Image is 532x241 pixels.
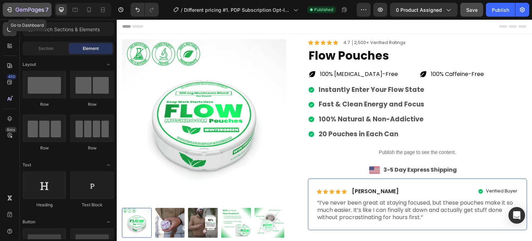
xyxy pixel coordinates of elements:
span: Text [23,162,31,168]
div: Open Intercom Messenger [508,207,525,224]
span: Toggle open [103,59,114,70]
div: Beta [5,127,17,132]
span: Section [38,45,53,52]
div: 450 [7,74,17,79]
button: Publish [486,3,515,17]
strong: 20 Pouches in Each Can [202,110,282,119]
div: Row [70,101,114,107]
span: Button [23,219,35,225]
div: Row [70,145,114,151]
span: Save [466,7,478,13]
span: Toggle open [103,160,114,171]
button: 0 product assigned [390,3,458,17]
div: Undo/Redo [131,3,159,17]
strong: 100% Natural & Non-Addictive [202,95,307,104]
iframe: Design area [117,19,532,241]
span: Published [314,7,333,13]
p: 7 [45,6,48,14]
div: Heading [23,202,66,208]
h1: Flow Pouches [191,28,410,45]
button: Save [460,3,483,17]
input: Search Sections & Elements [23,22,114,36]
div: Row [23,145,66,151]
p: “I’ve never been great at staying focused, but these pouches make it so much easier. It’s like I ... [201,180,401,201]
span: 0 product assigned [396,6,442,14]
strong: Fast & Clean Energy and Focus [202,80,308,89]
p: 3-5 Day Express Shipping [267,146,410,156]
span: Layout [23,61,36,68]
p: Verified Buyer [369,169,401,175]
div: Text Block [70,202,114,208]
div: Row [23,101,66,107]
span: / [181,6,183,14]
p: [PERSON_NAME] [235,169,282,176]
img: gempages_528801600827819134-c5eeae40-1761-49e6-ba5c-ec4ef3cc1f1d.png [252,147,263,154]
div: Publish [492,6,509,14]
p: 100% Caffeine-Free [314,51,367,59]
span: Element [83,45,99,52]
strong: Instantly Enter Your Flow State [202,66,308,75]
p: 100% [MEDICAL_DATA]-Free [203,51,281,59]
p: 4.7 │2,500+ Verified Ratings [227,20,289,26]
button: 7 [3,3,52,17]
span: Toggle open [103,216,114,227]
p: Publish the page to see the content. [191,129,410,137]
span: Different pricing #1. PDP Subscription Opt-Ins Checkbox [184,6,291,14]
